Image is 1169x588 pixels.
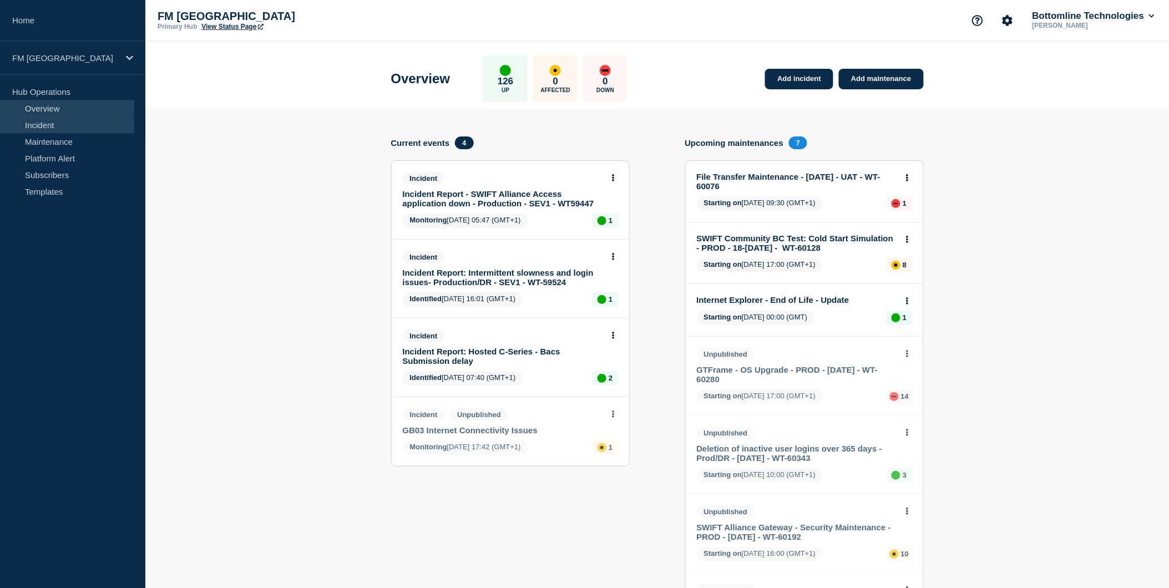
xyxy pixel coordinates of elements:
button: Bottomline Technologies [1030,11,1157,22]
span: Starting on [704,199,742,207]
p: 3 [903,471,907,479]
h1: Overview [391,71,451,87]
p: 14 [901,392,909,401]
p: 126 [498,76,513,87]
a: GTFrame - OS Upgrade - PROD - [DATE] - WT-60280 [697,365,897,384]
div: up [598,374,606,383]
a: Incident Report - SWIFT Alliance Access application down - Production - SEV1 - WT59447 [403,189,603,208]
a: Deletion of inactive user logins over 365 days - Prod/DR - [DATE] - WT-60343 [697,444,897,463]
p: Primary Hub [158,23,197,31]
p: Up [502,87,509,93]
div: up [892,313,900,322]
p: 0 [553,76,558,87]
p: 1 [609,443,613,452]
a: Incident Report: Hosted C-Series - Bacs Submission delay [403,347,603,366]
p: 0 [603,76,608,87]
a: SWIFT Community BC Test: Cold Start Simulation - PROD - 18-[DATE] - WT-60128 [697,234,897,252]
div: up [500,65,511,76]
h4: Current events [391,138,450,148]
a: Internet Explorer - End of Life - Update [697,295,897,305]
span: Incident [403,172,445,185]
span: Unpublished [450,408,508,421]
span: Starting on [704,470,742,479]
span: [DATE] 05:47 (GMT+1) [403,214,528,228]
div: down [600,65,611,76]
div: affected [890,550,899,559]
div: affected [550,65,561,76]
a: GB03 Internet Connectivity Issues [403,425,603,435]
span: [DATE] 17:00 (GMT+1) [697,389,823,404]
p: FM [GEOGRAPHIC_DATA] [12,53,119,63]
p: 1 [903,313,907,322]
span: Monitoring [410,216,447,224]
span: [DATE] 10:00 (GMT+1) [697,468,823,483]
span: Starting on [704,260,742,268]
a: File Transfer Maintenance - [DATE] - UAT - WT-60076 [697,172,897,191]
span: Unpublished [697,505,755,518]
span: Starting on [704,392,742,400]
span: 4 [455,136,473,149]
button: Support [966,9,989,32]
a: Add incident [765,69,833,89]
span: [DATE] 00:00 (GMT) [697,311,815,325]
span: Starting on [704,549,742,557]
a: View Status Page [201,23,263,31]
span: Incident [403,408,445,421]
a: Add maintenance [839,69,923,89]
span: [DATE] 16:00 (GMT+1) [697,547,823,561]
a: SWIFT Alliance Gateway - Security Maintenance - PROD - [DATE] - WT-60192 [697,523,897,541]
a: Incident Report: Intermittent slowness and login issues- Production/DR - SEV1 - WT-59524 [403,268,603,287]
span: Incident [403,330,445,342]
span: Unpublished [697,427,755,439]
h4: Upcoming maintenances [685,138,784,148]
p: Down [596,87,614,93]
div: affected [598,443,606,452]
div: down [890,392,899,401]
span: [DATE] 16:01 (GMT+1) [403,292,523,307]
p: FM [GEOGRAPHIC_DATA] [158,10,379,23]
span: [DATE] 17:42 (GMT+1) [403,440,528,455]
p: 8 [903,261,907,269]
span: Monitoring [410,443,447,451]
span: [DATE] 09:30 (GMT+1) [697,196,823,211]
span: Starting on [704,313,742,321]
div: up [598,216,606,225]
div: up [892,471,900,480]
span: Identified [410,295,442,303]
p: 2 [609,374,613,382]
span: 7 [789,136,807,149]
div: down [892,199,900,208]
span: Identified [410,373,442,382]
span: [DATE] 17:00 (GMT+1) [697,258,823,272]
div: up [598,295,606,304]
p: 1 [609,295,613,303]
p: Affected [541,87,570,93]
span: Unpublished [697,348,755,361]
button: Account settings [996,9,1019,32]
p: 1 [609,216,613,225]
p: [PERSON_NAME] [1030,22,1146,29]
span: [DATE] 07:40 (GMT+1) [403,371,523,386]
div: affected [892,261,900,270]
p: 1 [903,199,907,207]
p: 10 [901,550,909,558]
span: Incident [403,251,445,263]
